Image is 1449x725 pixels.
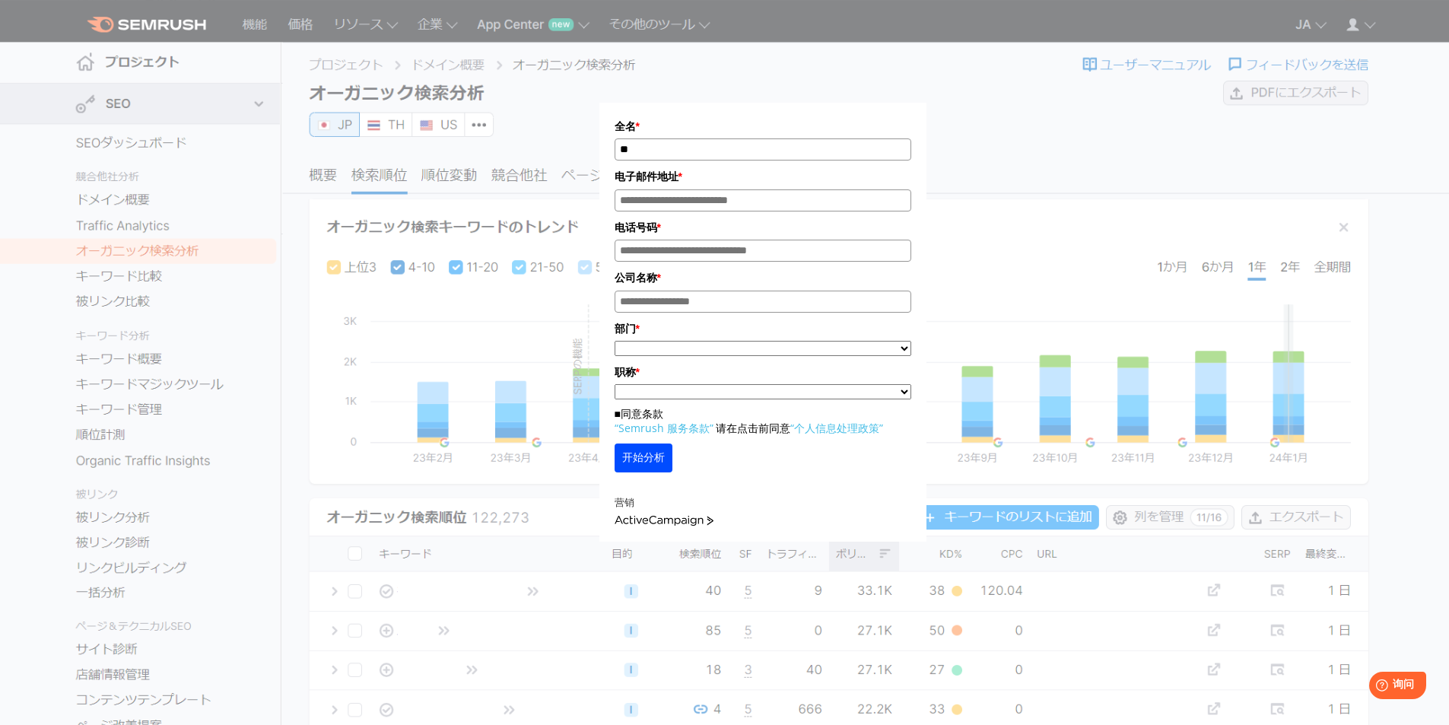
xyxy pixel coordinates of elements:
[615,120,636,132] font: 全名
[716,421,790,435] font: 请在点击前同意
[615,406,663,421] font: ■同意条款
[790,421,883,435] a: “个人信息处理政策”
[622,451,665,463] font: 开始分析
[615,496,634,509] font: 营销
[615,170,678,183] font: 电子邮件地址
[615,444,672,472] button: 开始分析
[1314,666,1432,708] iframe: 帮助小部件启动器
[615,221,657,234] font: 电话号码
[615,366,636,378] font: 职称
[615,421,713,435] a: “Semrush 服务条款”
[615,272,657,284] font: 公司名称
[615,323,636,335] font: 部门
